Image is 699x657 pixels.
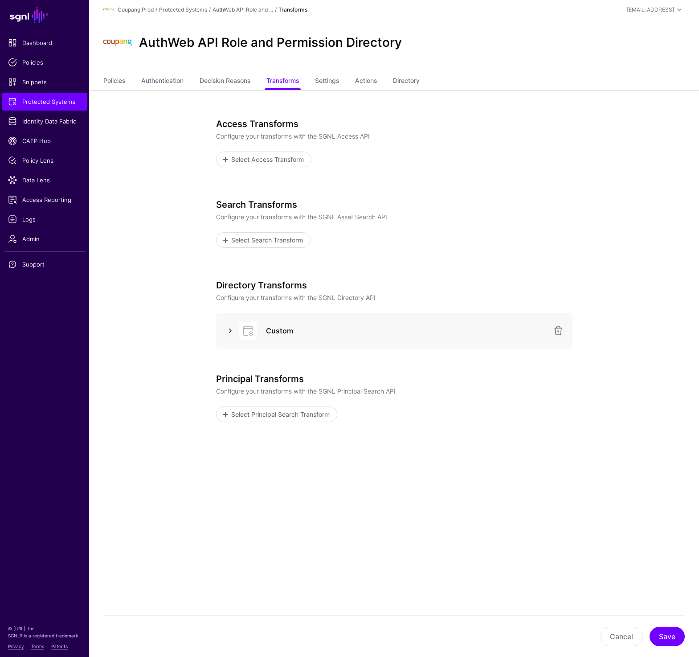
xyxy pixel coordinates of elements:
[216,199,572,210] h3: Search Transforms
[8,117,81,126] span: Identity Data Fabric
[8,632,81,639] p: SGNL® is a registered trademark
[8,38,81,47] span: Dashboard
[273,6,278,14] div: /
[2,34,87,52] a: Dashboard
[2,112,87,130] a: Identity Data Fabric
[216,131,572,141] p: Configure your transforms with the SGNL Access API
[2,191,87,209] a: Access Reporting
[103,29,132,57] img: svg+xml;base64,PHN2ZyBpZD0iTG9nbyIgeG1sbnM9Imh0dHA6Ly93d3cudzMub3JnLzIwMDAvc3ZnIiB3aWR0aD0iMTIxLj...
[8,78,81,86] span: Snippets
[627,6,674,14] div: [EMAIL_ADDRESS]
[393,73,420,90] a: Directory
[200,73,250,90] a: Decision Reasons
[159,6,207,13] a: Protected Systems
[8,136,81,145] span: CAEP Hub
[2,152,87,169] a: Policy Lens
[103,73,125,90] a: Policies
[216,386,572,396] p: Configure your transforms with the SGNL Principal Search API
[278,6,307,13] strong: Transforms
[207,6,213,14] div: /
[213,6,273,13] a: AuthWeb API Role and ...
[2,171,87,189] a: Data Lens
[103,4,114,15] img: svg+xml;base64,PHN2ZyBpZD0iTG9nbyIgeG1sbnM9Imh0dHA6Ly93d3cudzMub3JnLzIwMDAvc3ZnIiB3aWR0aD0iMTIxLj...
[8,97,81,106] span: Protected Systems
[601,627,642,646] button: Cancel
[139,35,402,50] h2: AuthWeb API Role and Permission Directory
[216,119,572,129] h3: Access Transforms
[8,260,81,269] span: Support
[216,293,572,302] p: Configure your transforms with the SGNL Directory API
[216,280,572,291] h3: Directory Transforms
[355,73,377,90] a: Actions
[2,230,87,248] a: Admin
[2,93,87,111] a: Protected Systems
[230,235,304,245] span: Select Search Transform
[266,73,299,90] a: Transforms
[650,627,685,646] button: Save
[51,644,68,649] a: Patents
[5,5,84,25] a: SGNL
[8,644,24,649] a: Privacy
[2,53,87,71] a: Policies
[2,73,87,91] a: Snippets
[2,210,87,228] a: Logs
[118,6,154,13] a: Coupang Prod
[8,234,81,243] span: Admin
[154,6,159,14] div: /
[8,176,81,185] span: Data Lens
[216,212,572,222] p: Configure your transforms with the SGNL Asset Search API
[315,73,339,90] a: Settings
[239,322,257,340] img: svg+xml;base64,PHN2ZyB3aWR0aD0iNjQiIGhlaWdodD0iNjQiIHZpZXdCb3g9IjAgMCA2NCA2NCIgZmlsbD0ibm9uZSIgeG...
[230,410,331,419] span: Select Principal Search Transform
[8,195,81,204] span: Access Reporting
[216,374,572,384] h3: Principal Transforms
[31,644,44,649] a: Terms
[141,73,184,90] a: Authentication
[8,58,81,67] span: Policies
[8,215,81,224] span: Logs
[230,155,305,164] span: Select Access Transform
[8,625,81,632] p: © [URL], Inc
[266,325,548,336] h3: Custom
[2,132,87,150] a: CAEP Hub
[8,156,81,165] span: Policy Lens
